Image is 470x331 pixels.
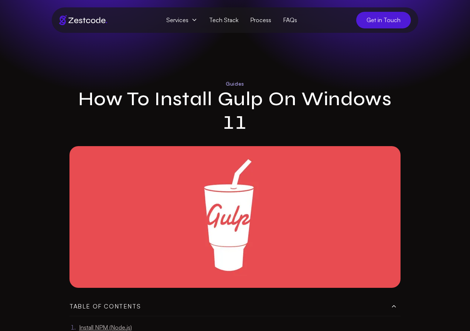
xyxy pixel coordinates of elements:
h1: How To Install Gulp On Windows 11 [69,87,401,135]
a: FAQs [277,12,303,28]
img: Brand logo of zestcode digital [59,15,107,25]
a: Install NPM (Node.js) [79,324,132,331]
span: Table of Contents [69,302,141,311]
a: Process [244,12,277,28]
img: How To Install Gulp On Windows 11 [69,146,401,288]
button: Table of Contents [69,300,401,316]
a: Get in Touch [356,12,411,28]
a: Tech Stack [203,12,244,28]
span: Services [160,12,203,28]
li: Guides [226,80,244,87]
